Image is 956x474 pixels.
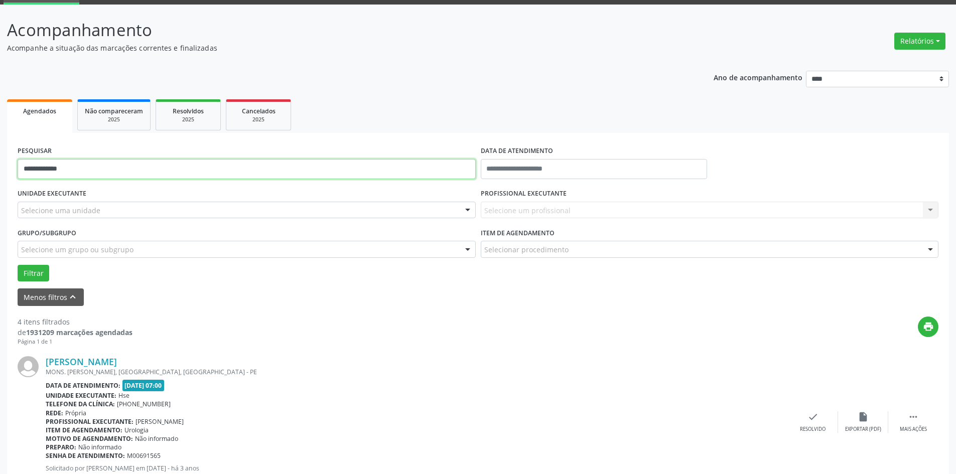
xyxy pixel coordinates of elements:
span: Selecione um grupo ou subgrupo [21,244,133,255]
span: [PHONE_NUMBER] [117,400,171,408]
label: Item de agendamento [481,225,555,241]
p: Acompanhe a situação das marcações correntes e finalizadas [7,43,666,53]
img: img [18,356,39,377]
span: Não informado [135,434,178,443]
b: Preparo: [46,443,76,451]
b: Telefone da clínica: [46,400,115,408]
strong: 1931209 marcações agendadas [26,328,132,337]
span: Não compareceram [85,107,143,115]
span: Selecionar procedimento [484,244,569,255]
span: Cancelados [242,107,276,115]
p: Ano de acompanhamento [714,71,802,83]
b: Profissional executante: [46,417,133,426]
i: print [923,321,934,332]
span: [PERSON_NAME] [135,417,184,426]
div: Página 1 de 1 [18,338,132,346]
b: Item de agendamento: [46,426,122,434]
span: Hse [118,391,129,400]
label: PESQUISAR [18,143,52,159]
a: [PERSON_NAME] [46,356,117,367]
div: 2025 [163,116,213,123]
div: 2025 [233,116,284,123]
span: Agendados [23,107,56,115]
span: Urologia [124,426,149,434]
span: Selecione uma unidade [21,205,100,216]
p: Acompanhamento [7,18,666,43]
div: Exportar (PDF) [845,426,881,433]
b: Motivo de agendamento: [46,434,133,443]
span: [DATE] 07:00 [122,380,165,391]
button: Menos filtroskeyboard_arrow_up [18,288,84,306]
button: Filtrar [18,265,49,282]
b: Data de atendimento: [46,381,120,390]
span: Não informado [78,443,121,451]
span: Própria [65,409,86,417]
button: print [918,317,938,337]
b: Rede: [46,409,63,417]
div: Resolvido [800,426,826,433]
i: keyboard_arrow_up [67,291,78,302]
label: Grupo/Subgrupo [18,225,76,241]
label: PROFISSIONAL EXECUTANTE [481,186,567,202]
b: Unidade executante: [46,391,116,400]
div: de [18,327,132,338]
label: DATA DE ATENDIMENTO [481,143,553,159]
span: M00691565 [127,451,161,460]
div: 4 itens filtrados [18,317,132,327]
span: Resolvidos [173,107,204,115]
i:  [908,411,919,422]
div: MONS. [PERSON_NAME], [GEOGRAPHIC_DATA], [GEOGRAPHIC_DATA] - PE [46,368,788,376]
b: Senha de atendimento: [46,451,125,460]
div: 2025 [85,116,143,123]
i: check [807,411,818,422]
i: insert_drive_file [858,411,869,422]
button: Relatórios [894,33,945,50]
div: Mais ações [900,426,927,433]
label: UNIDADE EXECUTANTE [18,186,86,202]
